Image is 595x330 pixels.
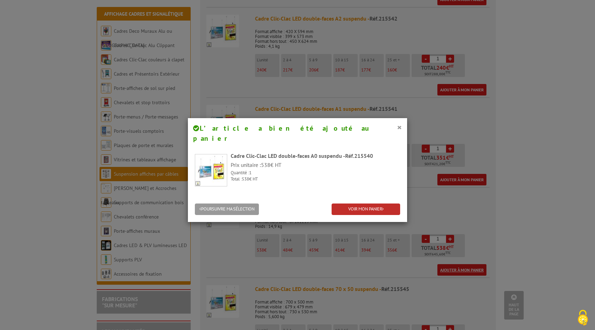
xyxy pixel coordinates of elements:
[195,204,259,215] button: POURSUIVRE MA SÉLECTION
[397,123,402,132] button: ×
[231,152,400,160] div: Cadre Clic-Clac LED double-faces A0 suspendu -
[231,170,400,176] p: Quantité :
[332,204,400,215] a: VOIR MON PANIER
[249,170,252,176] span: 1
[242,176,249,182] span: 538
[193,123,402,143] h4: L’article a bien été ajouté au panier
[345,152,373,159] span: Réf.215540
[231,176,400,183] p: Total : € HT
[571,306,595,330] button: Cookies (fenêtre modale)
[574,309,592,327] img: Cookies (fenêtre modale)
[261,161,270,168] span: 538
[231,161,400,169] p: Prix unitaire : € HT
